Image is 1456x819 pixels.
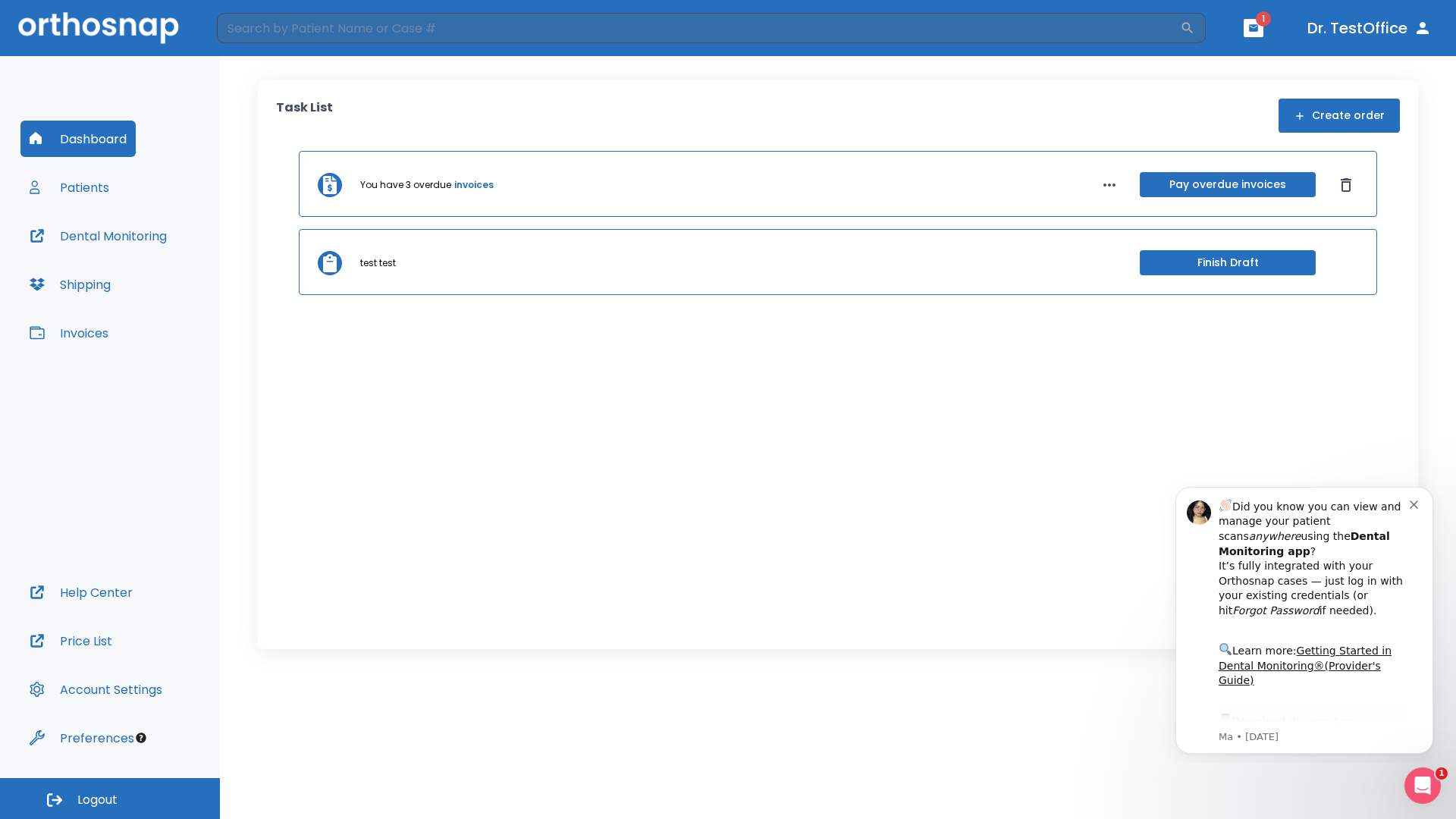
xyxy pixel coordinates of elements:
[257,24,269,36] button: Dismiss notification
[1279,99,1400,133] button: Create order
[20,315,118,351] button: Invoices
[360,256,396,270] p: test test
[1334,173,1358,197] button: Dismiss
[1436,767,1448,780] span: 1
[20,574,142,610] button: Help Center
[1153,473,1456,763] iframe: Intercom notifications message
[1140,250,1316,275] button: Finish Draft
[66,242,201,269] a: App Store
[18,12,179,43] img: Orthosnap
[20,218,176,254] button: Dental Monitoring
[66,238,257,315] div: Download the app: | ​ Let us know if you need help getting started!
[66,257,257,271] p: Message from Ma, sent 5w ago
[217,13,1180,43] input: Search by Patient Name or Case #
[20,266,120,303] button: Shipping
[20,671,171,708] button: Account Settings
[134,731,148,745] div: Tooltip anchor
[454,178,494,192] a: invoices
[20,720,143,756] button: Preferences
[77,792,118,808] span: Logout
[20,121,136,157] button: Dashboard
[1404,767,1441,804] iframe: Intercom live chat
[1301,14,1438,42] button: Dr. TestOffice
[1256,11,1271,27] span: 1
[276,99,333,133] p: Task List
[360,178,451,192] p: You have 3 overdue
[1140,172,1316,197] button: Pay overdue invoices
[20,169,118,206] button: Patients
[20,623,121,659] button: Price List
